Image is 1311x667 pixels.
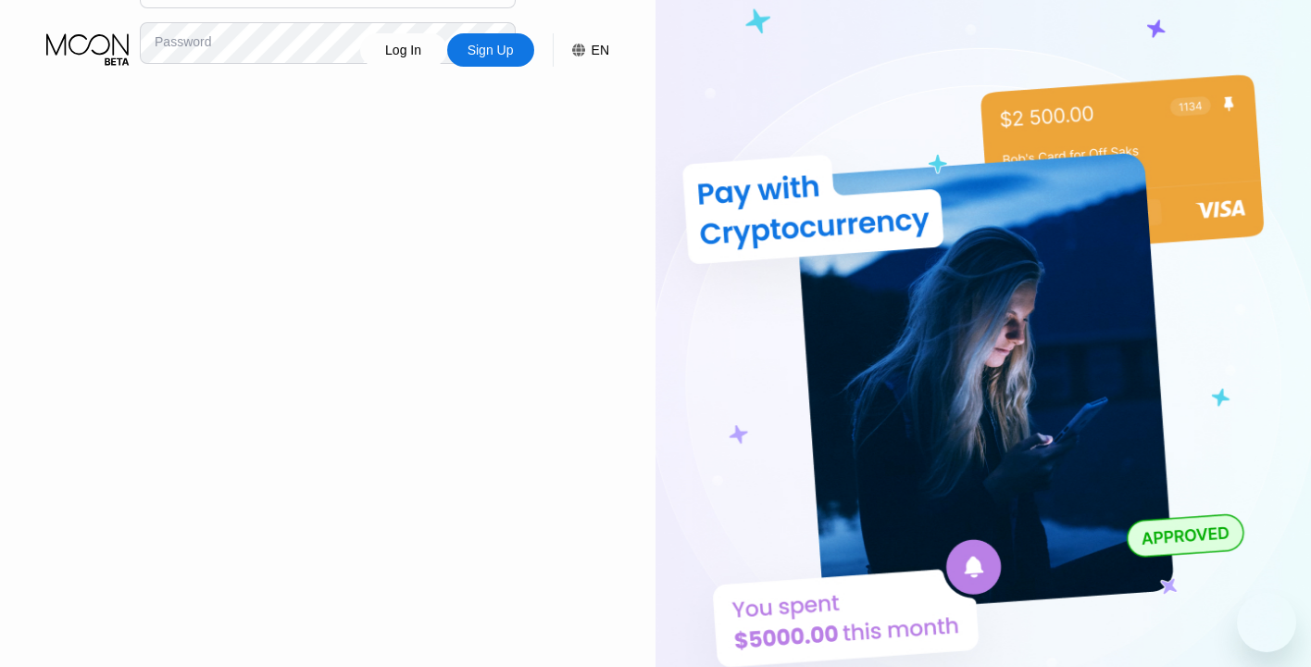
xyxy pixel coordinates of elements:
[466,41,516,59] div: Sign Up
[592,43,609,57] div: EN
[383,41,423,59] div: Log In
[553,33,609,67] div: EN
[360,33,447,67] div: Log In
[447,33,534,67] div: Sign Up
[1237,593,1296,652] iframe: Button to launch messaging window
